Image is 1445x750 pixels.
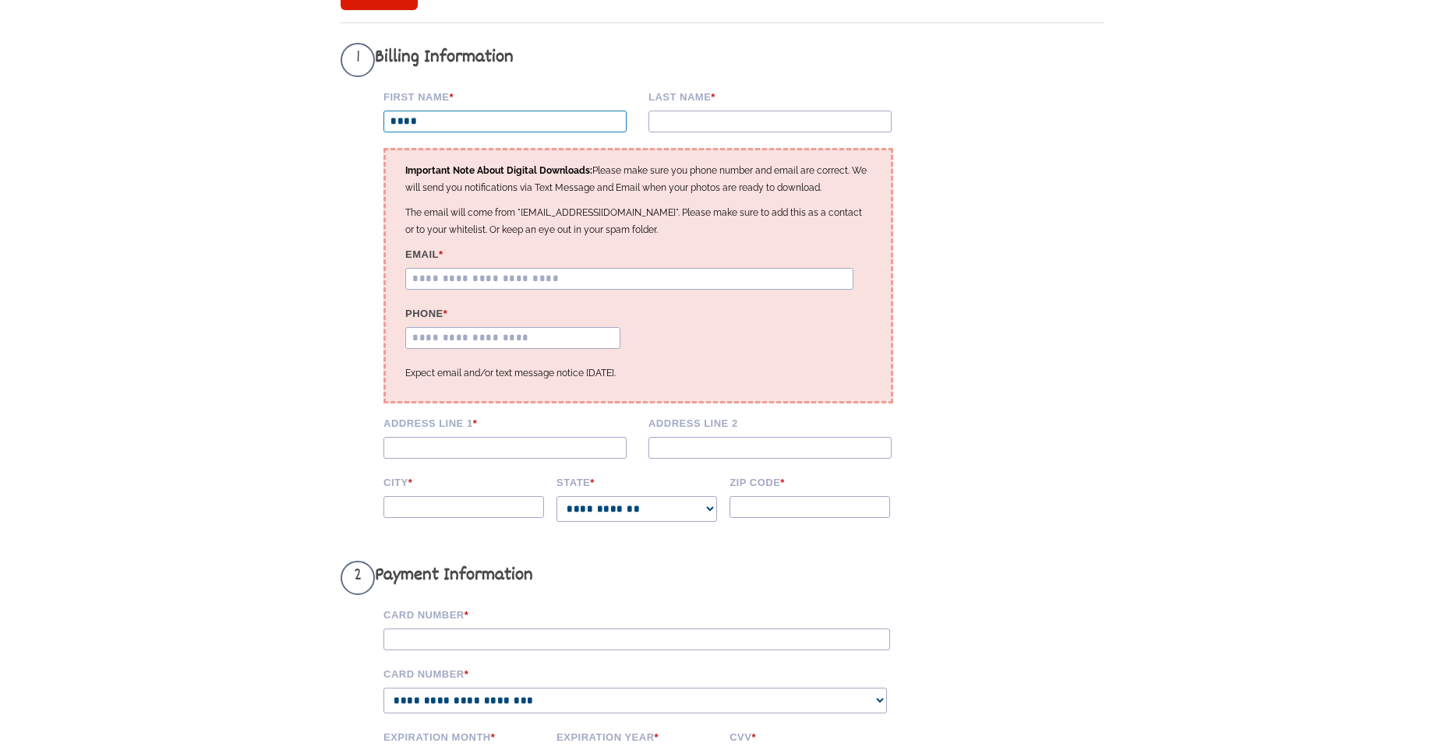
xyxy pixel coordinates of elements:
[383,89,638,103] label: First Name
[556,474,719,488] label: State
[383,607,913,621] label: Card Number
[730,474,892,488] label: Zip code
[383,729,546,743] label: Expiration Month
[648,415,903,429] label: Address Line 2
[405,162,871,196] p: Please make sure you phone number and email are correct. We will send you notifications via Text ...
[341,561,375,595] span: 2
[405,246,871,260] label: Email
[405,305,629,319] label: Phone
[383,474,546,488] label: City
[648,89,903,103] label: Last name
[405,204,871,238] p: The email will come from "[EMAIL_ADDRESS][DOMAIN_NAME]". Please make sure to add this as a contac...
[730,729,892,743] label: CVV
[383,415,638,429] label: Address Line 1
[383,666,913,680] label: Card Number
[341,43,375,77] span: 1
[341,561,913,595] h3: Payment Information
[405,165,592,176] strong: Important Note About Digital Downloads:
[405,364,871,382] p: Expect email and/or text message notice [DATE].
[556,729,719,743] label: Expiration Year
[341,43,913,77] h3: Billing Information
